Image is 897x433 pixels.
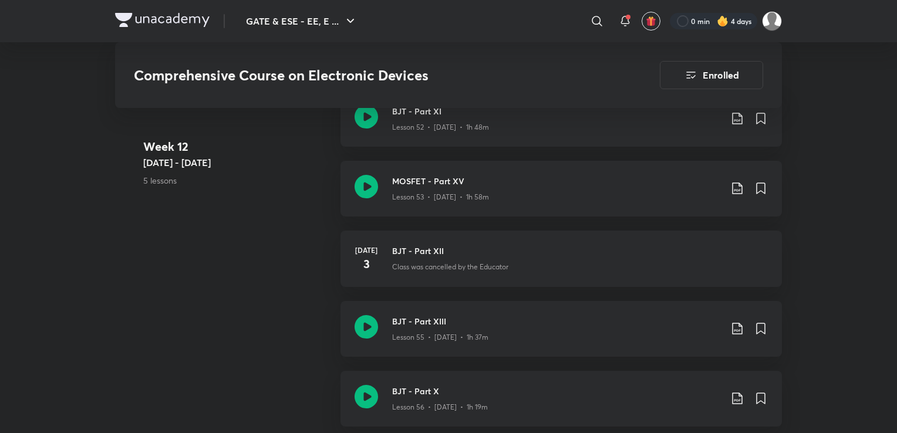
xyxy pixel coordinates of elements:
h3: Comprehensive Course on Electronic Devices [134,67,593,84]
img: Company Logo [115,13,210,27]
p: Lesson 56 • [DATE] • 1h 19m [392,402,488,412]
h3: BJT - Part XI [392,105,721,117]
p: Lesson 55 • [DATE] • 1h 37m [392,332,488,343]
img: streak [717,15,729,27]
a: [DATE]3BJT - Part XIIClass was cancelled by the Educator [340,231,782,301]
button: Enrolled [660,61,763,89]
h3: MOSFET - Part XV [392,175,721,187]
a: BJT - Part XILesson 52 • [DATE] • 1h 48m [340,91,782,161]
p: 5 lessons [143,174,331,187]
p: Lesson 52 • [DATE] • 1h 48m [392,122,489,133]
img: avatar [646,16,656,26]
h4: Week 12 [143,138,331,155]
button: avatar [642,12,660,31]
a: BJT - Part XIIILesson 55 • [DATE] • 1h 37m [340,301,782,371]
a: MOSFET - Part XVLesson 53 • [DATE] • 1h 58m [340,161,782,231]
h3: BJT - Part X [392,385,721,397]
a: Company Logo [115,13,210,30]
img: Avantika Choudhary [762,11,782,31]
p: Class was cancelled by the Educator [392,262,508,272]
h3: BJT - Part XIII [392,315,721,327]
p: Lesson 53 • [DATE] • 1h 58m [392,192,489,202]
h5: [DATE] - [DATE] [143,155,331,170]
button: GATE & ESE - EE, E ... [239,9,365,33]
h6: [DATE] [355,245,378,255]
h4: 3 [355,255,378,273]
h3: BJT - Part XII [392,245,768,257]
